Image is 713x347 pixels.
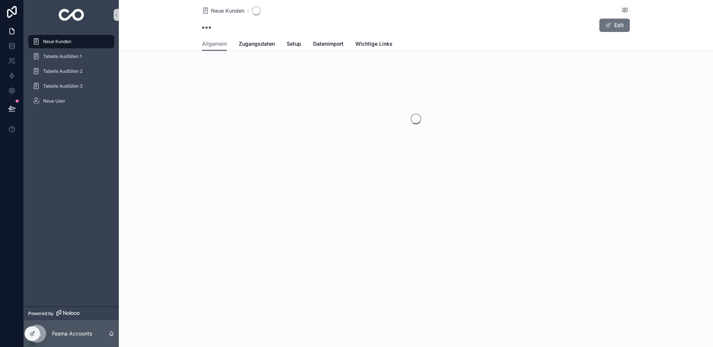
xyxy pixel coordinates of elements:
[59,9,84,21] img: App logo
[202,7,244,14] a: Neue Kunden
[24,307,119,320] a: Powered by
[28,80,114,93] a: Tabelle Ausfüllen 3
[239,37,275,52] a: Zugangsdaten
[43,53,82,59] span: Tabelle Ausfüllen 1
[287,37,301,52] a: Setup
[28,65,114,78] a: Tabelle Ausfüllen 2
[24,30,119,117] div: scrollable content
[599,19,630,32] button: Edit
[43,68,82,74] span: Tabelle Ausfüllen 2
[28,311,53,317] span: Powered by
[28,94,114,108] a: Neue User
[355,40,393,48] span: Wichtige Links
[28,35,114,48] a: Neue Kunden
[43,39,71,45] span: Neue Kunden
[202,37,227,51] a: Allgemein
[313,37,344,52] a: Datenimport
[287,40,301,48] span: Setup
[43,83,82,89] span: Tabelle Ausfüllen 3
[313,40,344,48] span: Datenimport
[355,37,393,52] a: Wichtige Links
[239,40,275,48] span: Zugangsdaten
[52,330,92,337] p: Fesma Accounts
[28,50,114,63] a: Tabelle Ausfüllen 1
[202,40,227,48] span: Allgemein
[211,7,244,14] span: Neue Kunden
[43,98,65,104] span: Neue User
